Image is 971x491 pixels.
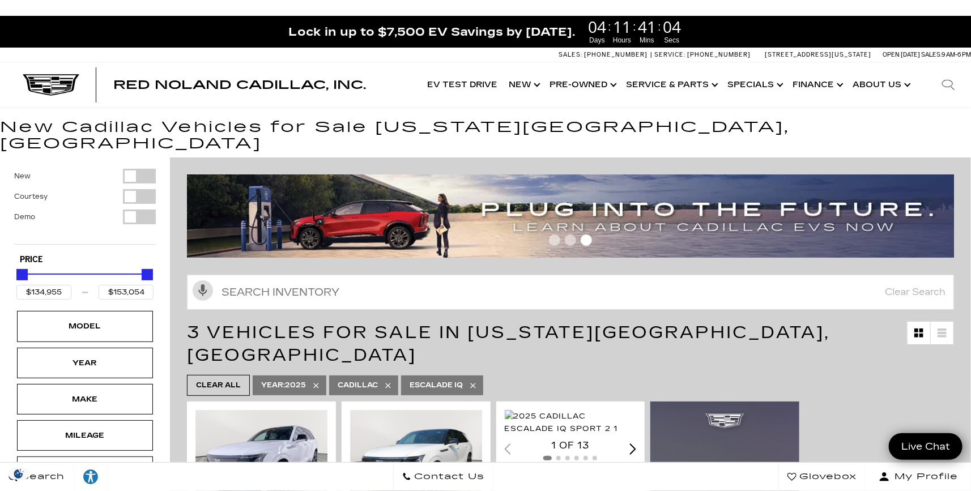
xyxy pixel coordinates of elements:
[17,456,153,487] div: EngineEngine
[952,22,965,35] a: Close
[778,463,866,491] a: Glovebox
[505,410,638,435] img: 2025 Cadillac ESCALADE IQ Sport 2 1
[17,420,153,451] div: MileageMileage
[261,378,306,392] span: 2025
[57,357,113,369] div: Year
[565,234,576,246] span: Go to slide 2
[113,78,366,92] span: Red Noland Cadillac, Inc.
[14,170,31,182] label: New
[505,439,637,452] div: 1 of 13
[890,469,958,485] span: My Profile
[421,62,503,108] a: EV Test Drive
[908,322,930,344] a: Grid View
[661,19,683,35] span: 04
[393,463,493,491] a: Contact Us
[187,174,963,258] img: ev-blog-post-banners4
[544,62,620,108] a: Pre-Owned
[636,19,658,35] span: 41
[889,433,963,460] a: Live Chat
[338,378,378,392] span: Cadillac
[288,24,575,39] span: Lock in up to $7,500 EV Savings by [DATE].
[503,62,544,108] a: New
[584,51,648,58] span: [PHONE_NUMBER]
[57,429,113,442] div: Mileage
[559,52,650,58] a: Sales: [PHONE_NUMBER]
[505,410,638,435] div: 1 / 2
[6,468,32,480] img: Opt-Out Icon
[113,79,366,91] a: Red Noland Cadillac, Inc.
[74,463,108,491] a: Explore your accessibility options
[921,51,942,58] span: Sales:
[187,275,954,310] input: Search Inventory
[74,468,108,485] div: Explore your accessibility options
[14,191,48,202] label: Courtesy
[797,469,857,485] span: Glovebox
[142,269,153,280] div: Maximum Price
[23,74,79,96] img: Cadillac Dark Logo with Cadillac White Text
[14,169,156,244] div: Filter by Vehicle Type
[261,381,285,389] span: Year :
[18,469,65,485] span: Search
[99,285,154,300] input: Maximum
[586,19,608,35] span: 04
[559,51,582,58] span: Sales:
[608,18,611,35] span: :
[57,393,113,405] div: Make
[636,35,658,45] span: Mins
[586,35,608,45] span: Days
[17,384,153,415] div: MakeMake
[6,468,32,480] section: Click to Open Cookie Consent Modal
[883,51,920,58] span: Open [DATE]
[549,234,560,246] span: Go to slide 1
[787,62,847,108] a: Finance
[193,280,213,301] svg: Click to toggle on voice search
[20,255,150,265] h5: Price
[687,51,751,58] span: [PHONE_NUMBER]
[896,440,956,453] span: Live Chat
[14,211,35,223] label: Demo
[654,51,685,58] span: Service:
[866,463,971,491] button: Open user profile menu
[942,51,971,58] span: 9 AM-6 PM
[765,51,871,58] a: [STREET_ADDRESS][US_STATE]
[196,378,241,392] span: Clear All
[847,62,914,108] a: About Us
[630,443,637,454] div: Next slide
[16,269,28,280] div: Minimum Price
[722,62,787,108] a: Specials
[57,320,113,332] div: Model
[411,469,484,485] span: Contact Us
[633,18,636,35] span: :
[581,234,592,246] span: Go to slide 3
[658,18,661,35] span: :
[17,348,153,378] div: YearYear
[661,35,683,45] span: Secs
[187,322,830,365] span: 3 Vehicles for Sale in [US_STATE][GEOGRAPHIC_DATA], [GEOGRAPHIC_DATA]
[650,52,753,58] a: Service: [PHONE_NUMBER]
[16,265,154,300] div: Price
[611,35,633,45] span: Hours
[410,378,463,392] span: ESCALADE IQ
[620,62,722,108] a: Service & Parts
[611,19,633,35] span: 11
[16,285,71,300] input: Minimum
[17,311,153,341] div: ModelModel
